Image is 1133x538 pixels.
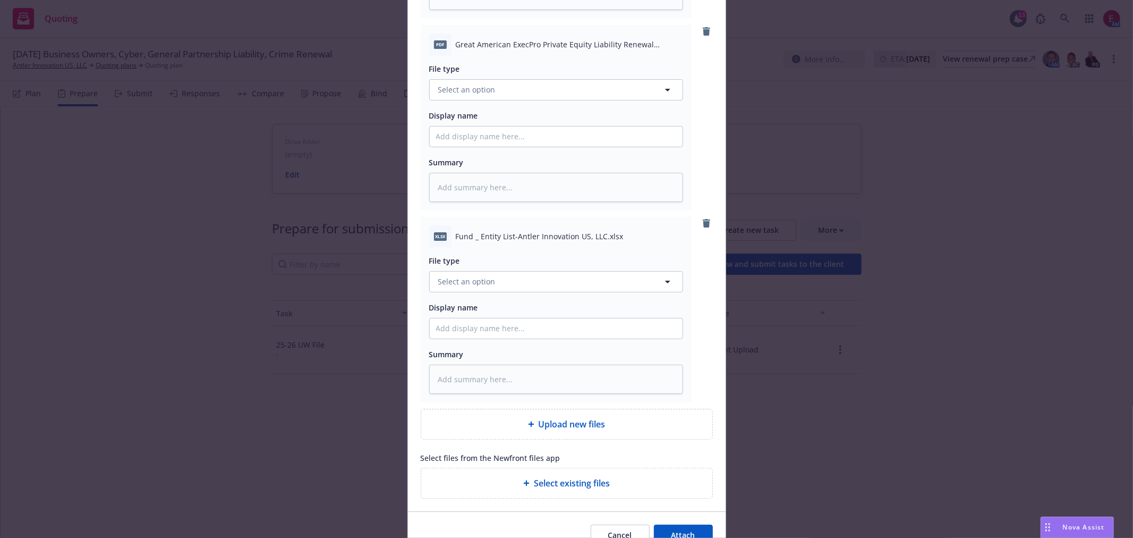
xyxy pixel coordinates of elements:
[434,232,447,240] span: xlsx
[534,477,610,490] span: Select existing files
[430,318,683,339] input: Add display name here...
[700,217,713,230] a: remove
[1041,517,1114,538] button: Nova Assist
[430,127,683,147] input: Add display name here...
[456,231,624,242] span: Fund _ Entity List-Antler Innovation US, LLC.xlsx
[438,276,496,287] span: Select an option
[429,79,683,100] button: Select an option
[1041,517,1054,537] div: Drag to move
[456,39,683,50] span: Great American ExecPro Private Equity Liability Renewal Proposal Form.pdf
[429,64,460,74] span: File type
[438,84,496,95] span: Select an option
[429,349,464,359] span: Summary
[1063,523,1105,532] span: Nova Assist
[429,157,464,167] span: Summary
[429,302,478,313] span: Display name
[421,452,713,464] span: Select files from the Newfront files app
[421,409,713,440] div: Upload new files
[429,271,683,292] button: Select an option
[421,468,713,499] div: Select existing files
[539,418,606,431] span: Upload new files
[700,25,713,38] a: remove
[434,40,447,48] span: pdf
[429,111,478,121] span: Display name
[429,256,460,266] span: File type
